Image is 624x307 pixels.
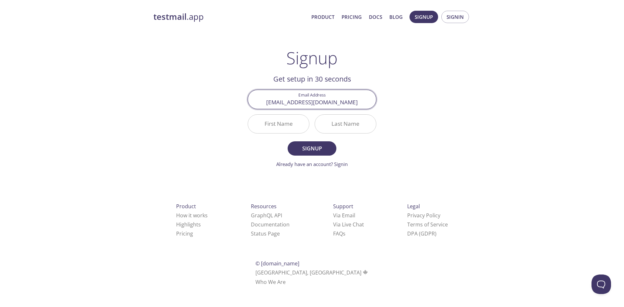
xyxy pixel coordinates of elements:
span: © [DOMAIN_NAME] [255,260,299,267]
a: testmail.app [153,11,306,22]
button: Signup [409,11,438,23]
a: FAQ [333,230,345,237]
a: Pricing [176,230,193,237]
a: GraphQL API [251,212,282,219]
span: Signin [447,13,464,21]
a: Highlights [176,221,201,228]
span: Signup [295,144,329,153]
a: Status Page [251,230,280,237]
a: Privacy Policy [407,212,440,219]
span: [GEOGRAPHIC_DATA], [GEOGRAPHIC_DATA] [255,269,369,276]
iframe: Help Scout Beacon - Open [591,275,611,294]
span: Product [176,203,196,210]
button: Signin [441,11,469,23]
a: Via Email [333,212,355,219]
a: DPA (GDPR) [407,230,436,237]
a: Product [311,13,334,21]
a: Who We Are [255,278,286,286]
span: Resources [251,203,277,210]
button: Signup [288,141,336,156]
a: Terms of Service [407,221,448,228]
a: Docs [369,13,382,21]
span: Support [333,203,353,210]
h2: Get setup in 30 seconds [248,73,376,84]
h1: Signup [286,48,338,68]
span: s [343,230,345,237]
a: Already have an account? Signin [276,161,348,167]
a: Pricing [342,13,362,21]
a: Via Live Chat [333,221,364,228]
a: Documentation [251,221,290,228]
a: Blog [389,13,403,21]
span: Signup [415,13,433,21]
a: How it works [176,212,208,219]
span: Legal [407,203,420,210]
strong: testmail [153,11,187,22]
